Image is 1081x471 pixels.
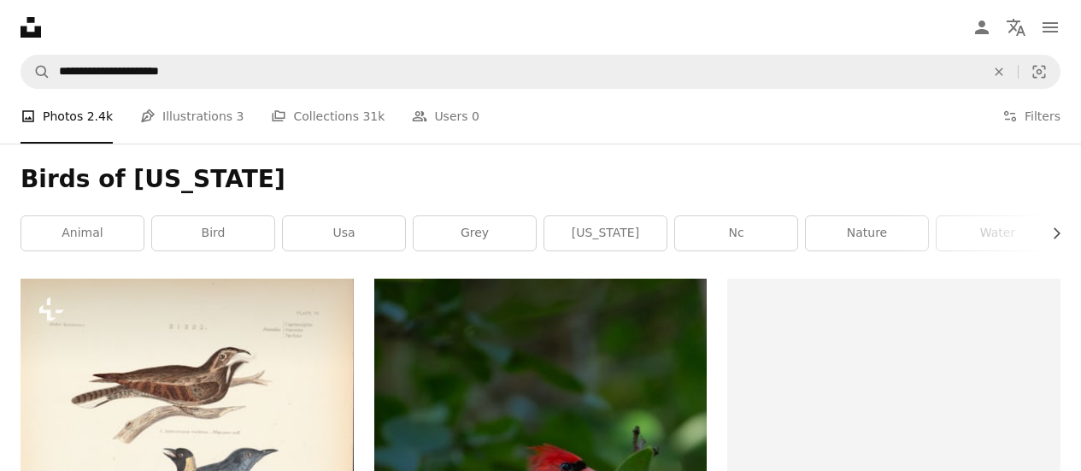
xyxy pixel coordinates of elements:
[362,107,385,126] span: 31k
[21,56,50,88] button: Search Unsplash
[1041,216,1060,250] button: scroll list to the right
[544,216,667,250] a: [US_STATE]
[806,216,928,250] a: nature
[21,216,144,250] a: animal
[414,216,536,250] a: grey
[999,10,1033,44] button: Language
[412,89,479,144] a: Users 0
[1033,10,1067,44] button: Menu
[675,216,797,250] a: nc
[283,216,405,250] a: usa
[1019,56,1060,88] button: Visual search
[271,89,385,144] a: Collections 31k
[140,89,244,144] a: Illustrations 3
[1002,89,1060,144] button: Filters
[237,107,244,126] span: 3
[21,17,41,38] a: Home — Unsplash
[965,10,999,44] a: Log in / Sign up
[152,216,274,250] a: bird
[21,55,1060,89] form: Find visuals sitewide
[980,56,1018,88] button: Clear
[937,216,1059,250] a: water
[21,164,1060,195] h1: Birds of [US_STATE]
[472,107,479,126] span: 0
